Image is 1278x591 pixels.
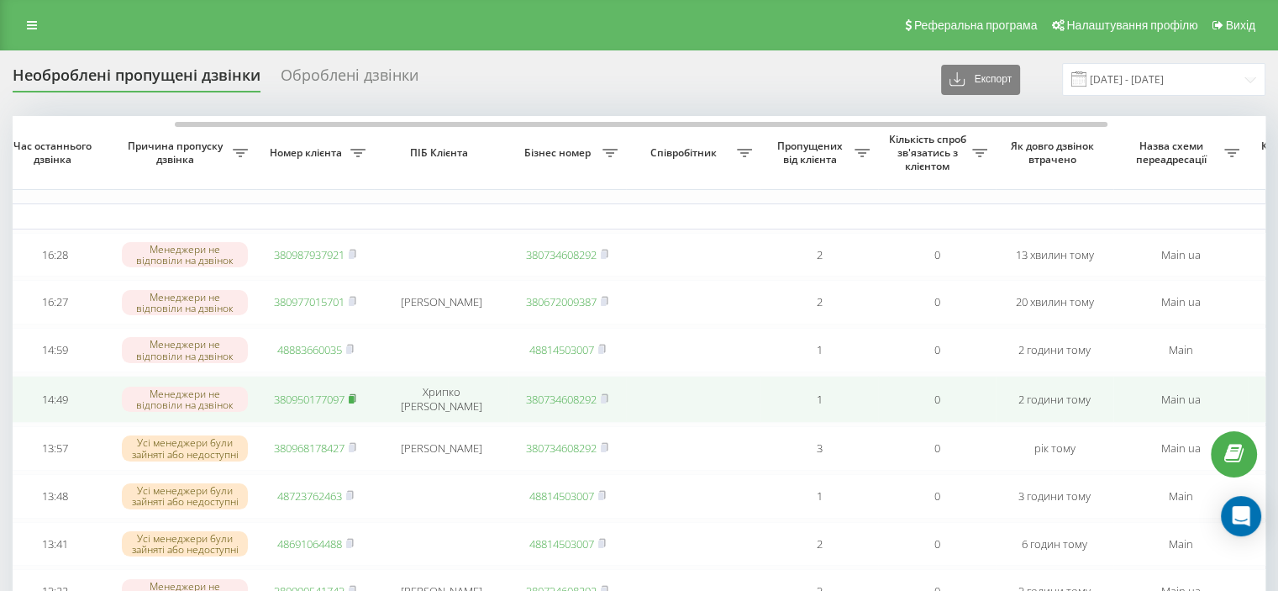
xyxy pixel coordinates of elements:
span: Причина пропуску дзвінка [122,140,233,166]
span: Вихід [1226,18,1255,32]
a: 380672009387 [526,294,597,309]
td: [PERSON_NAME] [374,280,508,325]
a: 48723762463 [277,488,342,504]
td: 3 [760,426,878,471]
td: 2 [760,280,878,325]
a: 48691064488 [277,536,342,551]
td: 13 хвилин тому [996,233,1113,277]
td: Main ua [1113,233,1248,277]
td: Main ua [1113,426,1248,471]
div: Усі менеджери були зайняті або недоступні [122,483,248,509]
button: Експорт [941,65,1020,95]
a: 380734608292 [526,392,597,407]
td: 2 години тому [996,376,1113,423]
span: Пропущених від клієнта [769,140,855,166]
td: Хрипко [PERSON_NAME] [374,376,508,423]
td: 1 [760,474,878,519]
a: 380977015701 [274,294,344,309]
span: Бізнес номер [517,146,602,160]
span: Реферальна програма [914,18,1038,32]
td: 0 [878,376,996,423]
td: 0 [878,233,996,277]
td: Main [1113,328,1248,372]
td: 0 [878,328,996,372]
td: 2 години тому [996,328,1113,372]
a: 48814503007 [529,536,594,551]
div: Менеджери не відповіли на дзвінок [122,242,248,267]
td: 0 [878,474,996,519]
td: 20 хвилин тому [996,280,1113,325]
div: Менеджери не відповіли на дзвінок [122,290,248,315]
a: 380987937921 [274,247,344,262]
div: Усі менеджери були зайняті або недоступні [122,531,248,557]
a: 48814503007 [529,488,594,504]
a: 380734608292 [526,247,597,262]
a: 48883660035 [277,342,342,357]
td: Main [1113,474,1248,519]
span: Кількість спроб зв'язатись з клієнтом [886,133,972,172]
td: 1 [760,328,878,372]
div: Необроблені пропущені дзвінки [13,66,260,92]
a: 380734608292 [526,441,597,456]
td: рік тому [996,426,1113,471]
a: 48814503007 [529,342,594,357]
a: 380968178427 [274,441,344,456]
div: Open Intercom Messenger [1221,496,1261,536]
div: Оброблені дзвінки [281,66,418,92]
span: Назва схеми переадресації [1122,140,1224,166]
td: Main ua [1113,280,1248,325]
span: Співробітник [634,146,737,160]
span: Як довго дзвінок втрачено [1009,140,1100,166]
span: Час останнього дзвінка [9,140,100,166]
span: ПІБ Клієнта [388,146,494,160]
span: Номер клієнта [265,146,350,160]
td: Main ua [1113,376,1248,423]
td: 1 [760,376,878,423]
td: 6 годин тому [996,522,1113,567]
div: Менеджери не відповіли на дзвінок [122,387,248,412]
td: 0 [878,280,996,325]
td: 3 години тому [996,474,1113,519]
div: Усі менеджери були зайняті або недоступні [122,435,248,461]
td: 2 [760,233,878,277]
a: 380950177097 [274,392,344,407]
td: [PERSON_NAME] [374,426,508,471]
td: 2 [760,522,878,567]
span: Налаштування профілю [1066,18,1197,32]
td: 0 [878,522,996,567]
td: Main [1113,522,1248,567]
td: 0 [878,426,996,471]
div: Менеджери не відповіли на дзвінок [122,337,248,362]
